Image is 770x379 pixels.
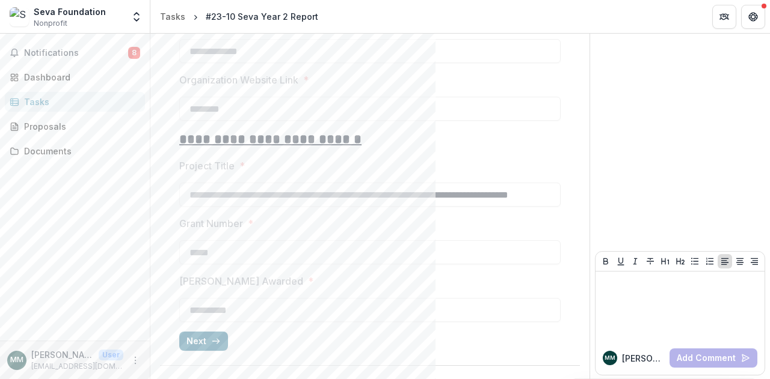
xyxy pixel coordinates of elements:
[670,348,757,368] button: Add Comment
[658,254,673,268] button: Heading 1
[5,117,145,136] a: Proposals
[673,254,688,268] button: Heading 2
[5,43,145,62] button: Notifications8
[643,254,658,268] button: Strike
[24,96,135,108] div: Tasks
[179,332,228,351] button: Next
[128,353,143,368] button: More
[179,274,303,288] p: [PERSON_NAME] Awarded
[712,5,736,29] button: Partners
[31,348,94,361] p: [PERSON_NAME]
[128,47,140,59] span: 8
[179,73,298,87] p: Organization Website Link
[733,254,747,268] button: Align Center
[614,254,628,268] button: Underline
[5,67,145,87] a: Dashboard
[24,145,135,157] div: Documents
[128,5,145,29] button: Open entity switcher
[24,120,135,133] div: Proposals
[34,18,67,29] span: Nonprofit
[628,254,642,268] button: Italicize
[99,350,123,360] p: User
[179,159,235,173] p: Project Title
[24,48,128,58] span: Notifications
[155,8,323,25] nav: breadcrumb
[10,356,23,364] div: Margo Mays
[703,254,717,268] button: Ordered List
[599,254,613,268] button: Bold
[206,10,318,23] div: #23-10 Seva Year 2 Report
[179,216,243,231] p: Grant Number
[605,355,615,361] div: Margo Mays
[747,254,762,268] button: Align Right
[10,7,29,26] img: Seva Foundation
[24,71,135,83] div: Dashboard
[5,92,145,112] a: Tasks
[31,361,123,372] p: [EMAIL_ADDRESS][DOMAIN_NAME]
[741,5,765,29] button: Get Help
[34,5,106,18] div: Seva Foundation
[622,352,665,365] p: [PERSON_NAME] M
[155,8,190,25] a: Tasks
[718,254,732,268] button: Align Left
[688,254,702,268] button: Bullet List
[160,10,185,23] div: Tasks
[5,141,145,161] a: Documents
